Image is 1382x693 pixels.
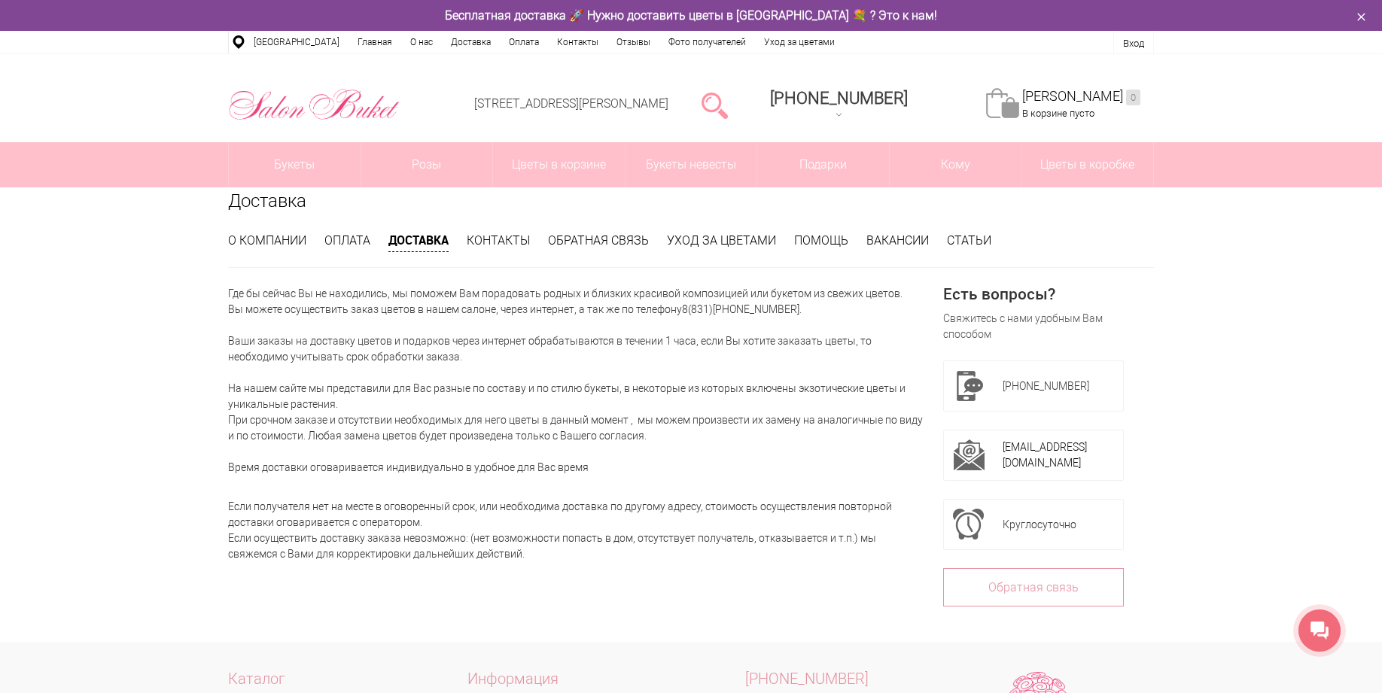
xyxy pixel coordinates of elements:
[1003,441,1087,469] a: [EMAIL_ADDRESS][DOMAIN_NAME]
[794,233,848,248] a: Помощь
[217,8,1165,23] div: Бесплатная доставка 🚀 Нужно доставить цветы в [GEOGRAPHIC_DATA] 💐 ? Это к нам!
[713,303,799,315] a: [PHONE_NUMBER]
[1021,142,1153,187] a: Цветы в коробке
[228,85,400,124] img: Цветы Нижний Новгород
[442,31,500,53] a: Доставка
[361,142,493,187] a: Розы
[229,142,361,187] a: Букеты
[866,233,929,248] a: Вакансии
[548,233,649,248] a: Обратная связь
[682,303,713,315] a: 8(831)
[548,31,607,53] a: Контакты
[943,568,1124,606] a: Обратная связь
[943,311,1124,342] div: Свяжитесь с нами удобным Вам способом
[1003,380,1089,392] span: [PHONE_NUMBER]
[691,671,923,687] a: [PHONE_NUMBER]
[1022,88,1140,105] a: [PERSON_NAME]
[228,286,925,476] p: Где бы сейчас Вы не находились, мы поможем Вам порадовать родных и близких красивой композицией и...
[228,233,306,248] a: О компании
[770,89,908,108] span: [PHONE_NUMBER]
[607,31,659,53] a: Отзывы
[1123,38,1144,49] a: Вход
[349,31,401,53] a: Главная
[245,31,349,53] a: [GEOGRAPHIC_DATA]
[745,670,869,688] span: [PHONE_NUMBER]
[890,142,1021,187] span: Кому
[659,31,755,53] a: Фото получателей
[388,232,449,252] a: Доставка
[493,142,625,187] a: Цветы в корзине
[1126,90,1140,105] ins: 0
[761,84,917,126] a: [PHONE_NUMBER]
[1022,108,1094,119] span: В корзине пусто
[500,31,548,53] a: Оплата
[474,96,668,111] a: [STREET_ADDRESS][PERSON_NAME]
[1003,509,1114,540] div: Круглосуточно
[324,233,370,248] a: Оплата
[757,142,889,187] a: Подарки
[943,286,1124,302] div: Есть вопросы?
[401,31,442,53] a: О нас
[467,233,530,248] a: Контакты
[626,142,757,187] a: Букеты невесты
[947,233,991,248] a: Статьи
[667,233,776,248] a: Уход за цветами
[228,187,1154,214] h1: Доставка
[228,483,925,562] div: Если получателя нет на месте в оговоренный срок, или необходима доставка по другому адресу, стоим...
[755,31,844,53] a: Уход за цветами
